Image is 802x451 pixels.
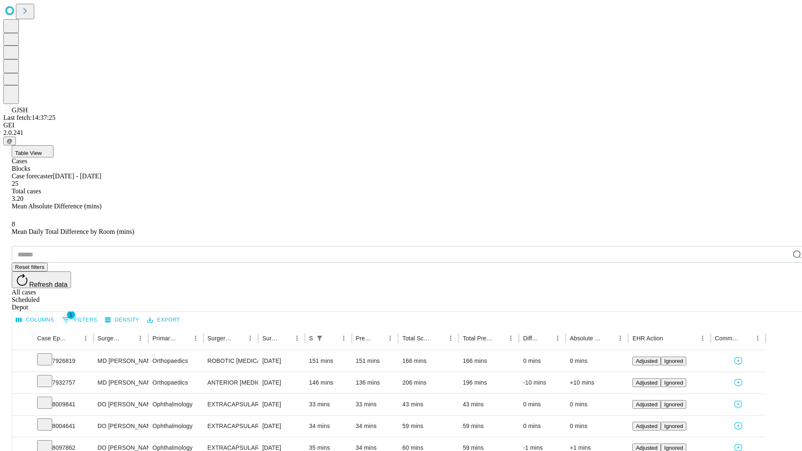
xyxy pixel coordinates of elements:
[12,203,102,210] span: Mean Absolute Difference (mins)
[37,372,89,393] div: 7932757
[16,419,29,434] button: Expand
[98,372,144,393] div: MD [PERSON_NAME] [PERSON_NAME] Md
[632,378,661,387] button: Adjusted
[15,150,42,156] span: Table View
[178,332,190,344] button: Sort
[98,335,122,342] div: Surgeon Name
[402,394,454,415] div: 43 mins
[664,380,683,386] span: Ignored
[3,114,56,121] span: Last fetch: 14:37:25
[463,394,515,415] div: 43 mins
[208,372,254,393] div: ANTERIOR [MEDICAL_DATA] TOTAL HIP
[314,332,325,344] button: Show filters
[402,372,454,393] div: 206 mins
[37,394,89,415] div: 8009841
[262,350,301,372] div: [DATE]
[523,394,561,415] div: 0 mins
[384,332,396,344] button: Menu
[12,106,28,114] span: GJSH
[373,332,384,344] button: Sort
[190,332,201,344] button: Menu
[152,394,199,415] div: Ophthalmology
[98,394,144,415] div: DO [PERSON_NAME]
[309,350,348,372] div: 151 mins
[463,416,515,437] div: 59 mins
[570,394,624,415] div: 0 mins
[614,332,626,344] button: Menu
[291,332,303,344] button: Menu
[664,358,683,364] span: Ignored
[103,314,142,327] button: Density
[262,335,279,342] div: Surgery Date
[523,416,561,437] div: 0 mins
[262,416,301,437] div: [DATE]
[664,332,675,344] button: Sort
[632,335,663,342] div: EHR Action
[68,332,80,344] button: Sort
[12,228,134,235] span: Mean Daily Total Difference by Room (mins)
[632,357,661,365] button: Adjusted
[145,314,182,327] button: Export
[505,332,517,344] button: Menu
[664,401,683,408] span: Ignored
[37,350,89,372] div: 7926819
[540,332,552,344] button: Sort
[29,281,68,288] span: Refresh data
[463,372,515,393] div: 196 mins
[661,378,686,387] button: Ignored
[697,332,708,344] button: Menu
[661,400,686,409] button: Ignored
[37,416,89,437] div: 8004641
[279,332,291,344] button: Sort
[523,350,561,372] div: 0 mins
[262,372,301,393] div: [DATE]
[12,172,53,180] span: Case forecaster
[3,129,799,137] div: 2.0.241
[356,335,372,342] div: Predicted In Room Duration
[152,416,199,437] div: Ophthalmology
[53,172,101,180] span: [DATE] - [DATE]
[309,335,313,342] div: Scheduled In Room Duration
[636,380,657,386] span: Adjusted
[661,422,686,431] button: Ignored
[463,350,515,372] div: 166 mins
[445,332,457,344] button: Menu
[3,122,799,129] div: GEI
[338,332,350,344] button: Menu
[523,372,561,393] div: -10 mins
[664,445,683,451] span: Ignored
[552,332,563,344] button: Menu
[98,350,144,372] div: MD [PERSON_NAME] [PERSON_NAME] Md
[570,335,602,342] div: Absolute Difference
[402,416,454,437] div: 59 mins
[402,350,454,372] div: 166 mins
[37,335,67,342] div: Case Epic Id
[12,195,23,202] span: 3.20
[15,264,44,270] span: Reset filters
[664,423,683,429] span: Ignored
[314,332,325,344] div: 1 active filter
[233,332,244,344] button: Sort
[7,138,13,144] span: @
[636,423,657,429] span: Adjusted
[16,376,29,390] button: Expand
[262,394,301,415] div: [DATE]
[326,332,338,344] button: Sort
[12,220,15,228] span: 8
[12,145,53,157] button: Table View
[570,416,624,437] div: 0 mins
[636,445,657,451] span: Adjusted
[570,372,624,393] div: +10 mins
[14,314,56,327] button: Select columns
[463,335,493,342] div: Total Predicted Duration
[752,332,764,344] button: Menu
[740,332,752,344] button: Sort
[208,416,254,437] div: EXTRACAPSULAR CATARACT REMOVAL WITH [MEDICAL_DATA]
[244,332,256,344] button: Menu
[16,354,29,369] button: Expand
[208,350,254,372] div: ROBOTIC [MEDICAL_DATA] KNEE TOTAL
[135,332,146,344] button: Menu
[60,313,99,327] button: Show filters
[12,271,71,288] button: Refresh data
[80,332,91,344] button: Menu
